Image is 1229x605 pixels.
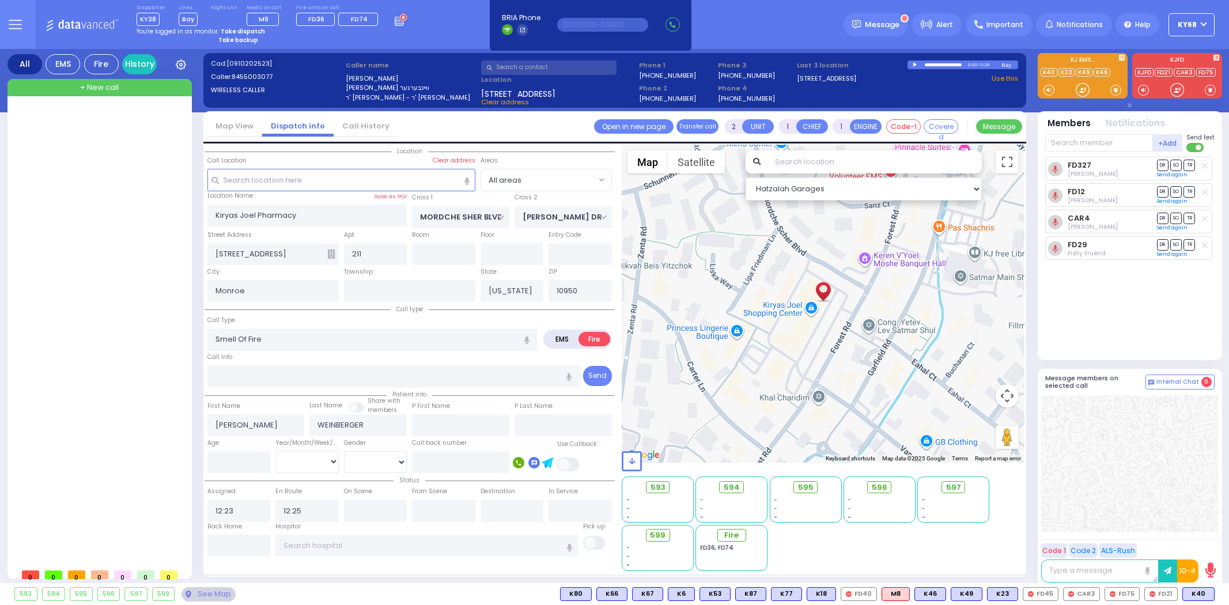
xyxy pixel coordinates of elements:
[1057,20,1103,30] span: Notifications
[368,406,397,414] span: members
[207,487,236,496] label: Assigned
[259,14,269,24] span: M9
[1132,57,1222,65] label: KJFD
[700,513,704,521] span: -
[718,94,775,103] label: [PHONE_NUMBER]
[327,249,335,259] span: Other building occupants
[502,13,540,23] span: BRIA Phone
[1170,160,1182,171] span: SO
[1157,213,1169,224] span: DR
[718,60,793,70] span: Phone 3
[489,175,521,186] span: All areas
[1099,543,1137,558] button: ALS-Rush
[1045,375,1145,390] h5: Message members on selected call
[700,504,704,513] span: -
[735,587,766,601] div: K87
[207,438,219,448] label: Age
[807,587,836,601] div: K18
[700,543,763,552] div: FD36, FD74
[308,14,324,24] span: FD36
[967,58,978,71] div: 0:00
[1153,134,1183,152] button: +Add
[626,513,630,521] span: -
[207,156,247,165] label: Call Location
[1157,160,1169,171] span: DR
[481,487,515,496] label: Destination
[549,487,578,496] label: In Service
[718,84,793,93] span: Phone 4
[296,5,382,12] label: Fire units on call
[262,120,334,131] a: Dispatch info
[1169,13,1215,36] button: ky68
[275,438,339,448] div: Year/Month/Week/Day
[344,230,354,240] label: Apt
[668,587,695,601] div: K6
[914,587,946,601] div: K46
[1110,591,1115,597] img: red-radio-icon.svg
[334,120,398,131] a: Call History
[481,267,497,277] label: State
[1135,20,1151,30] span: Help
[639,60,714,70] span: Phone 1
[275,487,302,496] label: En Route
[594,119,674,134] a: Open in new page
[179,13,198,26] span: Bay
[596,587,627,601] div: BLS
[207,120,262,131] a: Map View
[70,588,92,600] div: 595
[992,74,1018,84] a: Use this
[351,14,368,24] span: FD74
[557,440,597,449] label: Use Callback
[1157,239,1169,250] span: DR
[1068,214,1090,222] a: CAR4
[699,587,731,601] div: BLS
[346,83,477,93] label: [PERSON_NAME] וויינבערגער
[1174,68,1195,77] a: CAR3
[1157,171,1188,178] a: Send again
[137,570,154,579] span: 0
[796,119,828,134] button: CHIEF
[207,353,232,362] label: Call Info
[846,591,852,597] img: red-radio-icon.svg
[412,487,447,496] label: From Scene
[207,316,235,325] label: Call Type
[632,587,663,601] div: K67
[137,13,160,26] span: KY38
[7,54,42,74] div: All
[996,150,1019,173] button: Toggle fullscreen view
[1105,587,1140,601] div: FD75
[344,267,373,277] label: Township
[481,60,617,75] input: Search a contact
[676,119,719,134] button: Transfer call
[1144,587,1178,601] div: FD21
[275,535,578,557] input: Search hospital
[951,587,982,601] div: BLS
[560,587,592,601] div: BLS
[946,482,961,493] span: 597
[718,71,775,80] label: [PHONE_NUMBER]
[560,587,592,601] div: K80
[583,366,612,386] button: Send
[481,230,494,240] label: Floor
[391,147,428,156] span: Location
[767,150,981,173] input: Search location
[207,191,253,201] label: Location Name
[626,496,630,504] span: -
[412,193,433,202] label: Cross 1
[344,438,366,448] label: Gender
[1041,543,1067,558] button: Code 1
[583,522,605,531] label: Pick up
[1145,375,1215,390] button: Internal Chat 0
[391,305,429,313] span: Call type
[1058,68,1075,77] a: K23
[1023,587,1058,601] div: FD45
[1177,559,1198,583] button: 10-4
[1106,117,1165,130] button: Notifications
[412,230,429,240] label: Room
[1196,68,1216,77] a: FD75
[996,384,1019,407] button: Map camera controls
[922,496,925,504] span: -
[46,17,122,32] img: Logo
[515,402,553,411] label: P Last Name
[771,587,802,601] div: K77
